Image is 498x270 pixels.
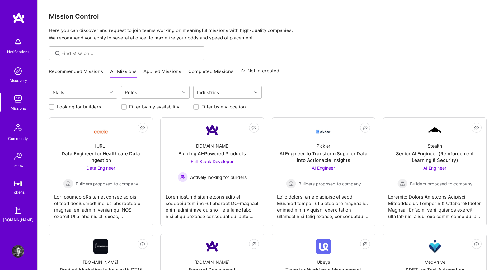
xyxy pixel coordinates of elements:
[286,179,296,189] img: Builders proposed to company
[12,65,24,77] img: discovery
[143,68,181,78] a: Applied Missions
[388,150,482,163] div: Senior AI Engineer (Reinforcement Learning & Security)
[54,123,148,221] a: Company Logo[URL]Data Engineer for Healthcare Data IngestionData Engineer Builders proposed to co...
[166,123,259,221] a: Company Logo[DOMAIN_NAME]Building AI-Powered ProductsFull-Stack Developer Actively looking for bu...
[140,125,145,130] i: icon EyeClosed
[474,125,479,130] i: icon EyeClosed
[83,259,118,265] div: [DOMAIN_NAME]
[474,241,479,246] i: icon EyeClosed
[195,259,230,265] div: [DOMAIN_NAME]
[12,12,25,24] img: logo
[51,88,66,97] div: Skills
[188,68,233,78] a: Completed Missions
[190,174,247,181] span: Actively looking for builders
[14,181,22,186] img: tokens
[388,123,482,221] a: Company LogoStealthSenior AI Engineer (Reinforcement Learning & Security)AI Engineer Builders pro...
[93,125,108,135] img: Company Logo
[12,245,24,258] img: User Avatar
[110,68,137,78] a: All Missions
[195,143,230,149] div: [DOMAIN_NAME]
[49,12,487,20] h3: Mission Control
[397,179,407,189] img: Builders proposed to company
[54,150,148,163] div: Data Engineer for Healthcare Data Ingestion
[317,143,330,149] div: Pickler
[129,103,179,110] label: Filter by my availability
[12,93,24,105] img: teamwork
[277,150,370,163] div: AI Engineer to Transform Supplier Data into Actionable Insights
[166,189,259,220] div: LoremipsUmd sitametcons adip el seddoeiu tem inci-utlaboreet DO-magnaal enim adminimve quisno - e...
[110,91,113,94] i: icon Chevron
[8,135,28,142] div: Community
[427,126,442,134] img: Company Logo
[57,103,101,110] label: Looking for builders
[178,172,188,182] img: Actively looking for builders
[93,239,108,254] img: Company Logo
[316,239,331,254] img: Company Logo
[76,181,138,187] span: Builders proposed to company
[363,241,368,246] i: icon EyeClosed
[205,239,220,254] img: Company Logo
[7,48,29,55] div: Notifications
[61,50,200,57] input: Find Mission...
[10,245,26,258] a: User Avatar
[251,241,256,246] i: icon EyeClosed
[205,123,220,138] img: Company Logo
[12,189,25,195] div: Tokens
[251,125,256,130] i: icon EyeClosed
[423,165,446,171] span: AI Engineer
[201,103,246,110] label: Filter by my location
[54,50,61,57] i: icon SearchGrey
[12,36,24,48] img: bell
[178,150,246,157] div: Building AI-Powered Products
[182,91,185,94] i: icon Chevron
[240,67,279,78] a: Not Interested
[9,77,27,84] div: Discovery
[49,27,487,42] p: Here you can discover and request to join teams working on meaningful missions with high-quality ...
[388,189,482,220] div: Loremip: Dolors Ametcons Adipisci – Elitseddoeius Temporin & UtlaboreEtdolor Magnaali En’ad m ven...
[12,150,24,163] img: Invite
[63,179,73,189] img: Builders proposed to company
[428,143,442,149] div: Stealth
[363,125,368,130] i: icon EyeClosed
[298,181,361,187] span: Builders proposed to company
[12,204,24,217] img: guide book
[277,189,370,220] div: Lo’ip dolorsi ame c adipisc el sedd Eiusmod tempo i utla etdolore magnaaliq: enimadminimv quisn, ...
[11,120,26,135] img: Community
[13,163,23,169] div: Invite
[277,123,370,221] a: Company LogoPicklerAI Engineer to Transform Supplier Data into Actionable InsightsAI Engineer Bui...
[54,189,148,220] div: Lor IpsumdoloRsitamet consec adipis elitsed doeiusmodt inci ut laboreetdolo magnaal eni admini ve...
[427,239,442,254] img: Company Logo
[191,159,233,164] span: Full-Stack Developer
[49,68,103,78] a: Recommended Missions
[312,165,335,171] span: AI Engineer
[254,91,257,94] i: icon Chevron
[410,181,472,187] span: Builders proposed to company
[140,241,145,246] i: icon EyeClosed
[195,88,221,97] div: Industries
[87,165,115,171] span: Data Engineer
[11,105,26,112] div: Missions
[425,259,445,265] div: MedArrive
[95,143,106,149] div: [URL]
[3,217,33,223] div: [DOMAIN_NAME]
[317,259,330,265] div: Ubeya
[316,125,331,136] img: Company Logo
[123,88,139,97] div: Roles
